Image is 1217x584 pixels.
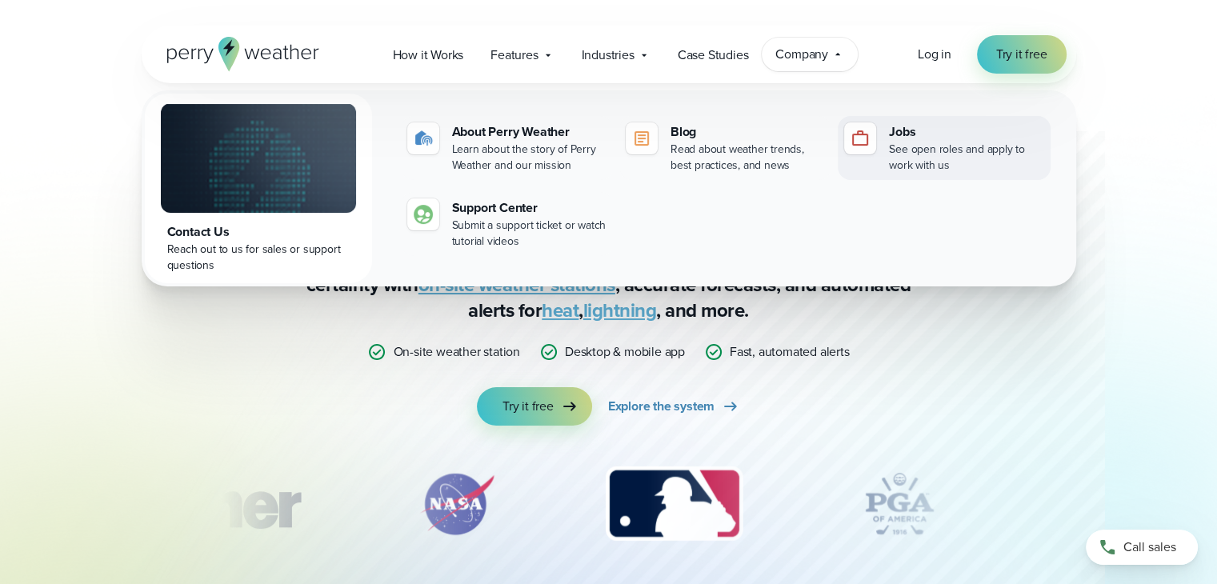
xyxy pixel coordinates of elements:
[145,94,372,283] a: Contact Us Reach out to us for sales or support questions
[401,464,513,544] div: 2 of 12
[452,218,606,250] div: Submit a support ticket or watch tutorial videos
[167,222,350,242] div: Contact Us
[414,205,433,224] img: contact-icon.svg
[918,45,951,64] a: Log in
[664,38,763,71] a: Case Studies
[835,464,963,544] img: PGA.svg
[835,464,963,544] div: 4 of 12
[582,46,635,65] span: Industries
[379,38,478,71] a: How it Works
[678,46,749,65] span: Case Studies
[401,192,613,256] a: Support Center Submit a support ticket or watch tutorial videos
[452,122,606,142] div: About Perry Weather
[490,46,538,65] span: Features
[632,129,651,148] img: blog-icon.svg
[671,122,825,142] div: Blog
[996,45,1047,64] span: Try it free
[502,397,554,416] span: Try it free
[730,342,850,362] p: Fast, automated alerts
[565,342,685,362] p: Desktop & mobile app
[477,387,592,426] a: Try it free
[96,464,323,544] img: Turner-Construction_1.svg
[167,242,350,274] div: Reach out to us for sales or support questions
[889,122,1043,142] div: Jobs
[393,46,464,65] span: How it Works
[96,464,323,544] div: 1 of 12
[775,45,828,64] span: Company
[1123,538,1176,557] span: Call sales
[838,116,1050,180] a: Jobs See open roles and apply to work with us
[452,198,606,218] div: Support Center
[401,116,613,180] a: About Perry Weather Learn about the story of Perry Weather and our mission
[918,45,951,63] span: Log in
[590,464,759,544] div: 3 of 12
[289,246,929,323] p: Stop relying on weather apps you can’t trust — Perry Weather delivers certainty with , accurate f...
[222,464,996,552] div: slideshow
[1086,530,1198,565] a: Call sales
[671,142,825,174] div: Read about weather trends, best practices, and news
[608,387,740,426] a: Explore the system
[583,296,657,325] a: lightning
[393,342,519,362] p: On-site weather station
[977,35,1067,74] a: Try it free
[590,464,759,544] img: MLB.svg
[452,142,606,174] div: Learn about the story of Perry Weather and our mission
[608,397,715,416] span: Explore the system
[401,464,513,544] img: NASA.svg
[851,129,870,148] img: jobs-icon-1.svg
[889,142,1043,174] div: See open roles and apply to work with us
[542,296,578,325] a: heat
[414,129,433,148] img: about-icon.svg
[619,116,831,180] a: Blog Read about weather trends, best practices, and news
